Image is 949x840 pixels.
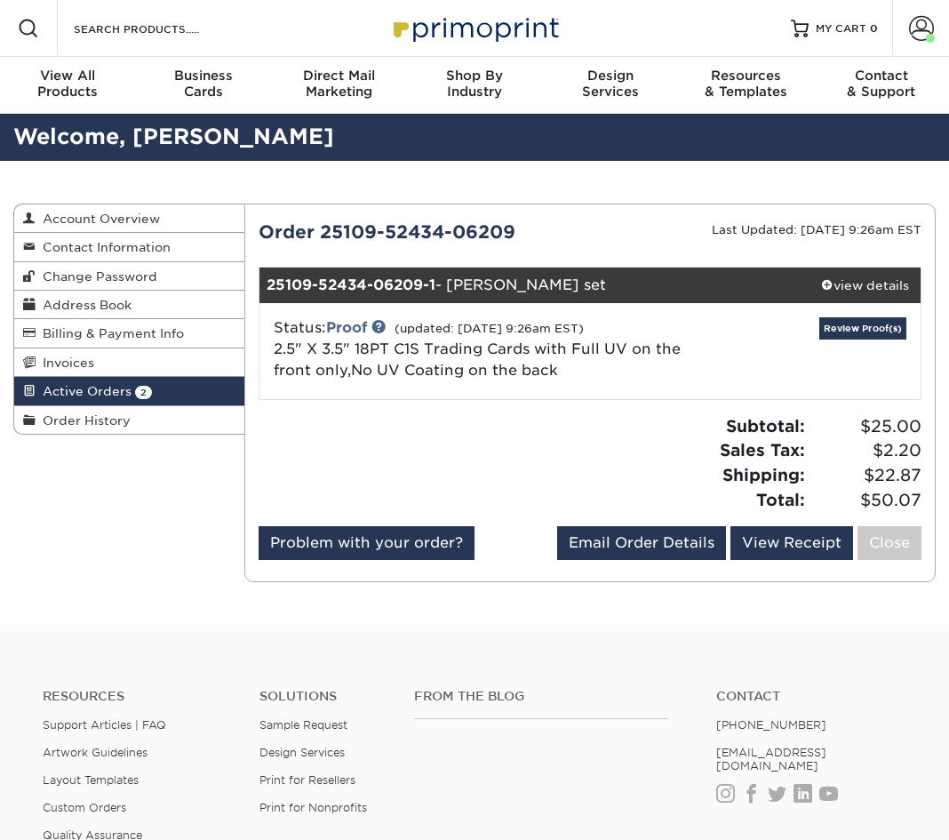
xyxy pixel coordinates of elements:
[36,356,94,370] span: Invoices
[722,465,805,484] strong: Shipping:
[810,488,921,513] span: $50.07
[810,438,921,463] span: $2.20
[271,57,407,114] a: Direct MailMarketing
[36,212,160,226] span: Account Overview
[43,718,166,732] a: Support Articles | FAQ
[14,319,244,348] a: Billing & Payment Info
[259,746,345,759] a: Design Services
[395,322,584,335] small: (updated: [DATE] 9:26am EST)
[542,68,678,100] div: Services
[274,340,681,379] a: 2.5" X 3.5" 18PT C1S Trading Cards with Full UV on the front only,No UV Coating on the back
[36,298,132,312] span: Address Book
[542,68,678,84] span: Design
[14,406,244,434] a: Order History
[386,9,563,47] img: Primoprint
[326,319,367,336] a: Proof
[36,413,131,428] span: Order History
[36,326,184,340] span: Billing & Payment Info
[36,240,171,254] span: Contact Information
[716,689,906,704] a: Contact
[726,416,805,436] strong: Subtotal:
[407,68,543,84] span: Shop By
[813,68,949,84] span: Contact
[271,68,407,84] span: Direct Mail
[259,718,347,732] a: Sample Request
[716,718,826,732] a: [PHONE_NUMBER]
[136,68,272,100] div: Cards
[43,801,126,814] a: Custom Orders
[857,526,921,560] a: Close
[259,526,474,560] a: Problem with your order?
[271,68,407,100] div: Marketing
[135,386,152,399] span: 2
[407,68,543,100] div: Industry
[819,317,906,340] a: Review Proof(s)
[678,68,814,100] div: & Templates
[810,276,921,294] div: view details
[678,57,814,114] a: Resources& Templates
[14,348,244,377] a: Invoices
[810,414,921,439] span: $25.00
[245,219,590,245] div: Order 25109-52434-06209
[542,57,678,114] a: DesignServices
[43,773,139,787] a: Layout Templates
[36,269,157,284] span: Change Password
[260,317,700,381] div: Status:
[557,526,726,560] a: Email Order Details
[810,463,921,488] span: $22.87
[136,68,272,84] span: Business
[678,68,814,84] span: Resources
[14,377,244,405] a: Active Orders 2
[43,689,233,704] h4: Resources
[712,223,921,236] small: Last Updated: [DATE] 9:26am EST
[72,18,245,39] input: SEARCH PRODUCTS.....
[407,57,543,114] a: Shop ByIndustry
[810,268,921,303] a: view details
[756,490,805,509] strong: Total:
[43,746,148,759] a: Artwork Guidelines
[136,57,272,114] a: BusinessCards
[720,440,805,460] strong: Sales Tax:
[716,746,826,772] a: [EMAIL_ADDRESS][DOMAIN_NAME]
[267,276,435,293] strong: 25109-52434-06209-1
[259,268,810,303] div: - [PERSON_NAME] set
[14,204,244,233] a: Account Overview
[259,689,387,704] h4: Solutions
[414,689,669,704] h4: From the Blog
[14,233,244,261] a: Contact Information
[816,21,866,36] span: MY CART
[36,384,132,398] span: Active Orders
[14,262,244,291] a: Change Password
[730,526,853,560] a: View Receipt
[259,773,355,787] a: Print for Resellers
[259,801,367,814] a: Print for Nonprofits
[813,68,949,100] div: & Support
[813,57,949,114] a: Contact& Support
[14,291,244,319] a: Address Book
[870,22,878,35] span: 0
